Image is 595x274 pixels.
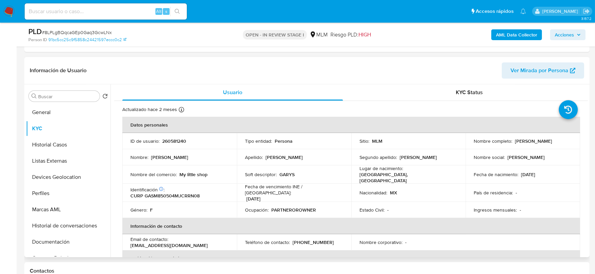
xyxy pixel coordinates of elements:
b: Person ID [28,37,47,43]
span: # 8LPLgBQqcaGEp0Gaq3GcwLNx [42,29,112,36]
b: PLD [28,26,42,37]
p: MX [390,190,397,196]
p: dalia.goicochea@mercadolibre.com.mx [542,8,580,15]
p: Segundo apellido : [360,154,397,160]
p: Apellido : [245,154,263,160]
p: País de residencia : [474,190,513,196]
p: Nombre del comercio : [130,171,177,177]
button: Historial Casos [26,137,110,153]
span: s [165,8,167,15]
p: [PERSON_NAME] [151,154,188,160]
p: MLM [372,138,382,144]
p: 260581240 [162,138,186,144]
span: Accesos rápidos [476,8,514,15]
p: Fecha de nacimiento : [474,171,518,177]
p: Lugar de nacimiento : [360,165,403,171]
button: search-icon [170,7,184,16]
p: Estado Civil : [360,207,385,213]
p: Fecha de vencimiento INE / [GEOGRAPHIC_DATA] : [245,184,343,196]
span: KYC Status [456,88,483,96]
button: KYC [26,120,110,137]
span: Acciones [555,29,574,40]
span: Riesgo PLD: [330,31,371,38]
p: F [150,207,153,213]
p: My little shop [179,171,207,177]
p: Ingresos mensuales : [474,207,517,213]
b: AML Data Collector [496,29,537,40]
p: GARYS [279,171,295,177]
th: Información de contacto [122,218,580,234]
th: Verificación y cumplimiento [122,250,580,267]
p: Tipo entidad : [245,138,272,144]
button: AML Data Collector [491,29,542,40]
span: Alt [156,8,162,15]
button: Marcas AML [26,201,110,218]
p: Ocupación : [245,207,269,213]
p: - [405,239,406,245]
div: MLM [309,31,328,38]
button: Listas Externas [26,153,110,169]
p: Nombre corporativo : [360,239,402,245]
th: Datos personales [122,117,580,133]
span: 3.157.2 [581,16,592,21]
p: Soft descriptor : [245,171,277,177]
button: General [26,104,110,120]
p: - [516,190,517,196]
a: Salir [583,8,590,15]
input: Buscar [38,93,97,100]
a: 91bc5cc25c9f5858c24421597eccc0c2 [48,37,126,43]
p: [DATE] [246,196,261,202]
p: [PERSON_NAME] [266,154,303,160]
button: Ver Mirada por Persona [502,62,584,79]
button: Acciones [550,29,586,40]
p: [DATE] [521,171,535,177]
p: Identificación : [130,187,165,193]
p: PARTNEROROWNER [271,207,316,213]
span: HIGH [358,31,371,38]
span: Ver Mirada por Persona [511,62,568,79]
p: Actualizado hace 2 meses [122,106,177,113]
button: Buscar [31,93,37,99]
span: Usuario [223,88,242,96]
p: [GEOGRAPHIC_DATA], [GEOGRAPHIC_DATA] [360,171,455,184]
p: Nombre completo : [474,138,512,144]
p: Género : [130,207,147,213]
p: [PERSON_NAME] [515,138,552,144]
p: OPEN - IN REVIEW STAGE I [243,30,307,39]
p: [PERSON_NAME] [400,154,437,160]
p: [PHONE_NUMBER] [293,239,334,245]
button: Documentación [26,234,110,250]
input: Buscar usuario o caso... [25,7,187,16]
p: Nombre social : [474,154,505,160]
button: Volver al orden por defecto [102,93,108,101]
p: [EMAIL_ADDRESS][DOMAIN_NAME] [130,242,208,248]
button: Devices Geolocation [26,169,110,185]
a: Notificaciones [520,8,526,14]
p: [PERSON_NAME] [507,154,545,160]
p: Nombre : [130,154,148,160]
button: Cruces y Relaciones [26,250,110,266]
button: Historial de conversaciones [26,218,110,234]
p: Persona [275,138,293,144]
p: - [387,207,389,213]
p: Email de contacto : [130,236,168,242]
p: Nacionalidad : [360,190,387,196]
h1: Información de Usuario [30,67,86,74]
p: Sitio : [360,138,369,144]
p: CURP GASM850504MJCRRN08 [130,193,200,199]
p: ID de usuario : [130,138,159,144]
p: - [520,207,521,213]
p: Teléfono de contacto : [245,239,290,245]
button: Perfiles [26,185,110,201]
